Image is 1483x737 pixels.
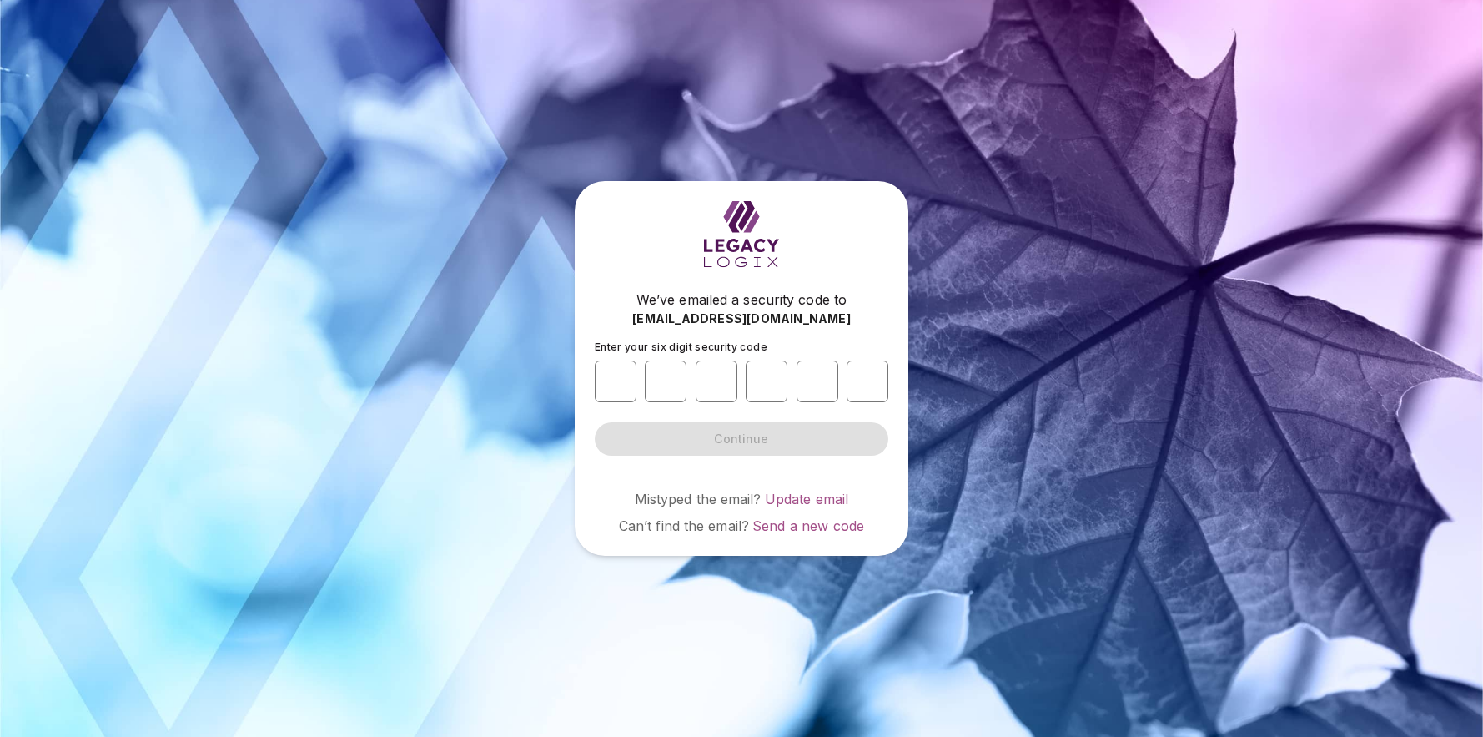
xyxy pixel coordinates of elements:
[765,491,849,507] a: Update email
[595,341,767,353] span: Enter your six digit security code
[636,290,847,310] span: We’ve emailed a security code to
[632,310,851,327] span: [EMAIL_ADDRESS][DOMAIN_NAME]
[752,517,864,534] a: Send a new code
[635,491,762,507] span: Mistyped the email?
[619,517,749,534] span: Can’t find the email?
